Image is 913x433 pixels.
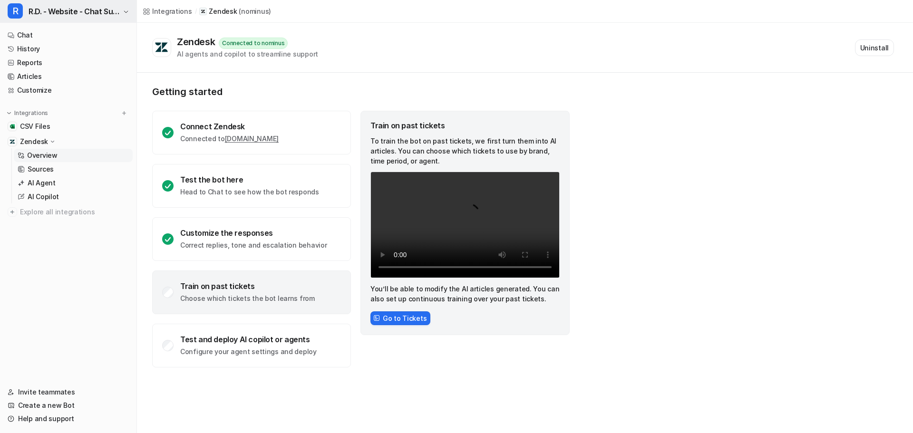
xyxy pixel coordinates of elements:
div: Connect Zendesk [180,122,279,131]
img: Zendesk logo [155,42,169,53]
div: Test and deploy AI copilot or agents [180,335,317,344]
span: / [195,7,197,16]
a: [DOMAIN_NAME] [225,135,279,143]
a: Sources [14,163,133,176]
img: explore all integrations [8,207,17,217]
div: Connected to nominus [219,38,288,49]
a: Articles [4,70,133,83]
img: Zendesk [10,139,15,144]
a: CSV FilesCSV Files [4,120,133,133]
a: Overview [14,149,133,162]
img: expand menu [6,110,12,116]
div: AI agents and copilot to streamline support [177,49,318,59]
div: Customize the responses [180,228,327,238]
a: Create a new Bot [4,399,133,412]
button: Integrations [4,108,51,118]
p: Overview [27,151,58,160]
video: Your browser does not support the video tag. [370,172,560,278]
p: AI Copilot [28,192,59,202]
div: Zendesk [177,36,219,48]
img: menu_add.svg [121,110,127,116]
p: Head to Chat to see how the bot responds [180,187,319,197]
span: CSV Files [20,122,50,131]
p: Sources [28,164,54,174]
button: Go to Tickets [370,311,430,325]
a: Invite teammates [4,385,133,399]
a: Integrations [143,6,192,16]
a: History [4,42,133,56]
span: Explore all integrations [20,204,129,220]
a: Help and support [4,412,133,425]
p: You’ll be able to modify the AI articles generated. You can also set up continuous training over ... [370,284,560,304]
p: To train the bot on past tickets, we first turn them into AI articles. You can choose which ticke... [370,136,560,166]
div: Integrations [152,6,192,16]
p: Zendesk [20,137,48,146]
div: Train on past tickets [370,121,560,130]
a: Explore all integrations [4,205,133,219]
span: R.D. - Website - Chat Support [29,5,120,18]
a: AI Copilot [14,190,133,203]
img: FrameIcon [373,315,380,321]
span: R [8,3,23,19]
div: Train on past tickets [180,281,315,291]
p: Configure your agent settings and deploy [180,347,317,356]
div: Test the bot here [180,175,319,184]
p: Connected to [180,134,279,144]
p: AI Agent [28,178,56,188]
p: ( nominus ) [239,7,271,16]
p: Zendesk [209,7,237,16]
img: CSV Files [10,124,15,129]
p: Choose which tickets the bot learns from [180,294,315,303]
a: Zendesk(nominus) [199,7,271,16]
p: Integrations [14,109,48,117]
a: AI Agent [14,176,133,190]
a: Chat [4,29,133,42]
p: Getting started [152,86,571,97]
button: Uninstall [855,39,894,56]
p: Correct replies, tone and escalation behavior [180,241,327,250]
a: Customize [4,84,133,97]
a: Reports [4,56,133,69]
